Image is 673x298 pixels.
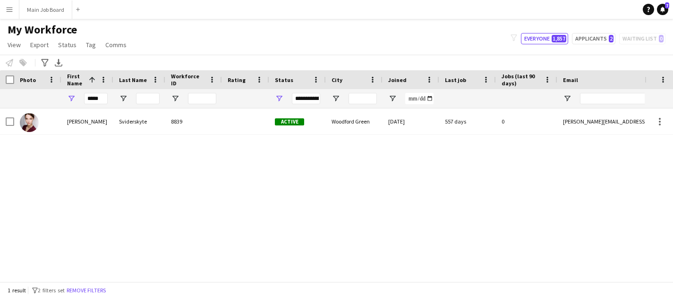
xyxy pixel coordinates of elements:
a: View [4,39,25,51]
a: Comms [102,39,130,51]
button: Remove filters [65,285,108,296]
a: Tag [82,39,100,51]
span: Comms [105,41,127,49]
input: First Name Filter Input [84,93,108,104]
span: View [8,41,21,49]
span: City [332,76,342,83]
span: Workforce ID [171,73,205,87]
span: Joined [388,76,407,83]
button: Open Filter Menu [275,94,283,103]
div: 0 [496,108,557,134]
span: Last job [445,76,466,83]
button: Open Filter Menu [332,94,340,103]
span: 1,857 [552,35,566,42]
span: 2 [609,35,613,42]
span: First Name [67,73,85,87]
a: 7 [657,4,668,15]
div: Sviderskyte [113,108,165,134]
span: Last Name [119,76,147,83]
div: Woodford Green [326,108,383,134]
div: [PERSON_NAME] [61,108,113,134]
span: Rating [228,76,246,83]
button: Open Filter Menu [388,94,397,103]
span: 7 [665,2,669,8]
a: Export [26,39,52,51]
input: City Filter Input [349,93,377,104]
input: Workforce ID Filter Input [188,93,216,104]
span: Export [30,41,49,49]
span: Status [58,41,77,49]
span: Active [275,118,304,125]
img: Erika Sviderskyte [20,113,39,132]
span: 2 filters set [38,287,65,294]
span: Tag [86,41,96,49]
app-action-btn: Export XLSX [53,57,64,68]
div: 8839 [165,108,222,134]
button: Main Job Board [19,0,72,19]
span: Photo [20,76,36,83]
button: Open Filter Menu [119,94,128,103]
button: Open Filter Menu [67,94,76,103]
button: Everyone1,857 [521,33,568,44]
input: Joined Filter Input [405,93,434,104]
span: Status [275,76,293,83]
app-action-btn: Advanced filters [39,57,51,68]
span: My Workforce [8,23,77,37]
button: Applicants2 [572,33,615,44]
a: Status [54,39,80,51]
button: Open Filter Menu [171,94,179,103]
div: [DATE] [383,108,439,134]
span: Email [563,76,578,83]
input: Last Name Filter Input [136,93,160,104]
div: 557 days [439,108,496,134]
button: Open Filter Menu [563,94,571,103]
span: Jobs (last 90 days) [502,73,540,87]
